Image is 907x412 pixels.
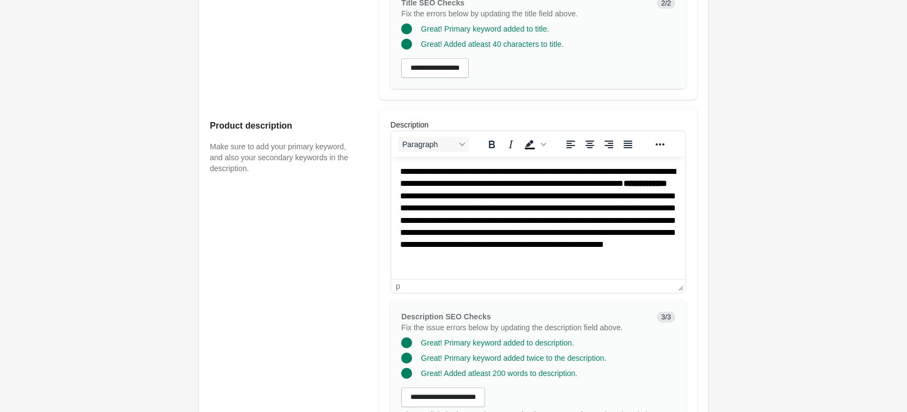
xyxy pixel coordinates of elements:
div: Background color [521,137,548,152]
span: Paragraph [402,140,456,149]
body: Rich Text Area. Press ALT-0 for help. [9,9,285,381]
iframe: Rich Text Area [391,157,685,279]
p: Fix the issue errors below by updating the description field above. [401,322,648,333]
button: Align right [600,137,618,152]
button: Bold [482,137,501,152]
span: 3/3 [657,312,675,323]
span: Description SEO Checks [401,312,491,321]
span: Great! Primary keyword added to description. [421,338,574,347]
p: Make sure to add your primary keyword, and also your secondary keywords in the description. [210,141,358,174]
div: p [396,282,400,290]
span: Great! Added atleast 40 characters to title. [421,40,563,49]
button: Reveal or hide additional toolbar items [651,137,669,152]
div: Press the Up and Down arrow keys to resize the editor. [674,280,685,293]
span: Great! Primary keyword added twice to the description. [421,354,606,362]
button: Align left [561,137,580,152]
h2: Product description [210,119,358,132]
button: Align center [581,137,599,152]
button: Italic [501,137,520,152]
button: Blocks [398,137,469,152]
button: Justify [619,137,637,152]
span: Great! Primary keyword added to title. [421,25,549,33]
span: Great! Added atleast 200 words to description. [421,369,577,378]
p: Fix the errors below by updating the title field above. [401,8,648,19]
